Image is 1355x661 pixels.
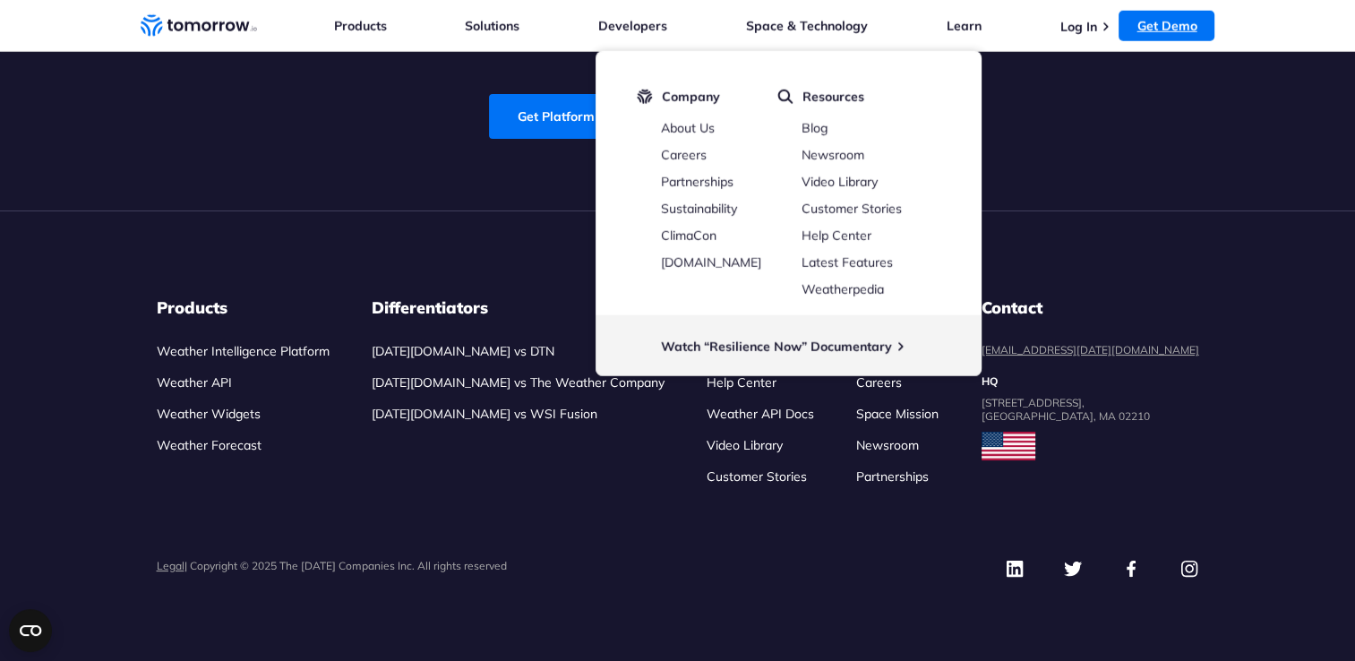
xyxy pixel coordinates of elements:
[334,18,387,34] a: Products
[1059,19,1096,35] a: Log In
[802,89,864,105] span: Resources
[707,374,776,391] a: Help Center
[802,281,884,297] a: Weatherpedia
[157,374,232,391] a: Weather API
[661,254,761,270] a: [DOMAIN_NAME]
[141,24,1215,58] h2: Get The World’s Most Advanced Weather Intelligence
[802,201,902,217] a: Customer Stories
[982,396,1199,423] dd: [STREET_ADDRESS], [GEOGRAPHIC_DATA], MA 02210
[465,18,519,34] a: Solutions
[982,297,1199,423] dl: contact details
[9,609,52,652] button: Open CMP widget
[802,147,864,163] a: Newsroom
[802,227,871,244] a: Help Center
[157,559,184,572] a: Legal
[157,406,261,422] a: Weather Widgets
[777,89,793,105] img: magnifier.svg
[372,374,665,391] a: [DATE][DOMAIN_NAME] vs The Weather Company
[707,406,814,422] a: Weather API Docs
[662,89,720,105] span: Company
[157,559,507,572] p: | Copyright © 2025 The [DATE] Companies Inc. All rights reserved
[489,94,663,139] a: Get Platform Demo
[1121,559,1141,579] img: Facebook
[982,297,1199,319] dt: Contact
[1119,11,1214,41] a: Get Demo
[637,89,653,105] img: tio-logo-icon.svg
[661,227,716,244] a: ClimaCon
[661,120,715,136] a: About Us
[856,437,919,453] a: Newsroom
[802,254,893,270] a: Latest Features
[802,174,878,190] a: Video Library
[661,147,707,163] a: Careers
[661,174,733,190] a: Partnerships
[982,432,1035,460] img: usa flag
[1063,559,1083,579] img: Twitter
[707,468,807,485] a: Customer Stories
[802,120,828,136] a: Blog
[856,468,929,485] a: Partnerships
[947,18,982,34] a: Learn
[856,406,939,422] a: Space Mission
[856,374,902,391] a: Careers
[157,437,262,453] a: Weather Forecast
[1179,559,1199,579] img: Instagram
[157,343,330,359] a: Weather Intelligence Platform
[661,339,892,355] a: Watch “Resilience Now” Documentary
[372,297,665,319] h3: Differentiators
[982,374,1199,389] dt: HQ
[141,13,257,39] a: Home link
[372,343,554,359] a: [DATE][DOMAIN_NAME] vs DTN
[746,18,868,34] a: Space & Technology
[598,18,667,34] a: Developers
[157,297,330,319] h3: Products
[982,343,1199,356] a: [EMAIL_ADDRESS][DATE][DOMAIN_NAME]
[372,406,597,422] a: [DATE][DOMAIN_NAME] vs WSI Fusion
[707,437,783,453] a: Video Library
[661,201,737,217] a: Sustainability
[1005,559,1025,579] img: Linkedin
